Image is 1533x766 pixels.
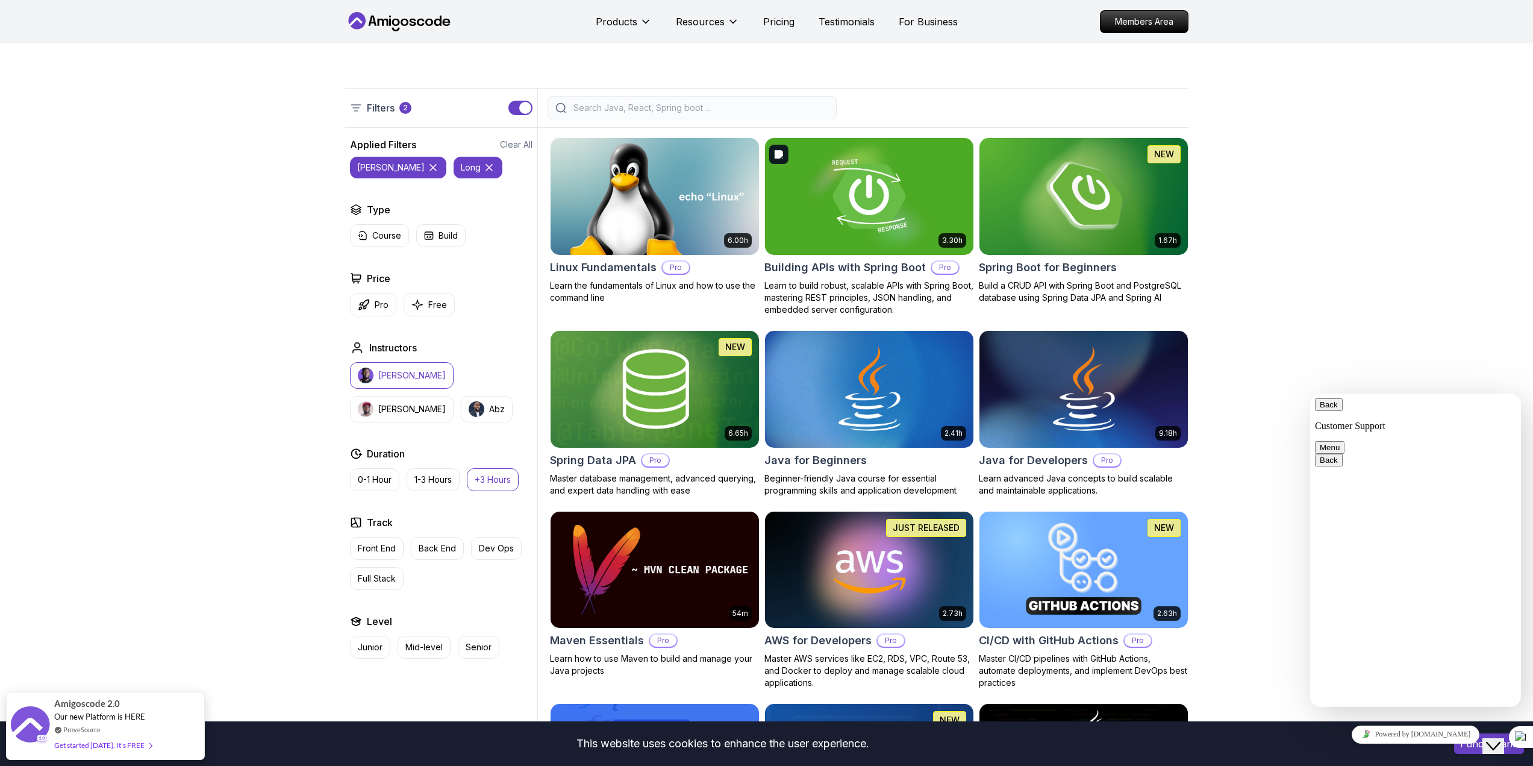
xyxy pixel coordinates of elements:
p: Mid-level [405,641,443,653]
img: Linux Fundamentals card [551,138,759,255]
p: Resources [676,14,725,29]
p: 2.63h [1157,609,1177,618]
h2: AWS for Developers [764,632,872,649]
p: Learn how to use Maven to build and manage your Java projects [550,653,760,677]
a: For Business [899,14,958,29]
button: Junior [350,636,390,659]
p: Build a CRUD API with Spring Boot and PostgreSQL database using Spring Data JPA and Spring AI [979,280,1188,304]
iframe: chat widget [1482,718,1521,754]
p: Master CI/CD pipelines with GitHub Actions, automate deployments, and implement DevOps best pract... [979,653,1188,689]
h2: Java for Developers [979,452,1088,469]
img: instructor img [358,401,373,417]
h2: Duration [367,447,405,461]
p: Learn to build robust, scalable APIs with Spring Boot, mastering REST principles, JSON handling, ... [764,280,974,316]
p: Master database management, advanced querying, and expert data handling with ease [550,472,760,497]
button: Clear All [500,139,532,151]
a: Pricing [763,14,795,29]
p: [PERSON_NAME] [357,162,425,174]
button: long [454,157,502,178]
p: 2.73h [943,609,963,618]
img: Spring Data JPA card [551,331,759,448]
p: long [461,162,481,174]
p: Dev Ops [479,542,514,554]
p: Members Area [1101,11,1188,33]
p: NEW [725,341,745,353]
a: CI/CD with GitHub Actions card2.63hNEWCI/CD with GitHub ActionsProMaster CI/CD pipelines with Git... [979,511,1188,689]
h2: Linux Fundamentals [550,259,657,276]
p: 1.67h [1158,236,1177,245]
img: Java for Developers card [979,331,1188,448]
button: Free [404,293,455,316]
p: 54m [732,609,748,618]
a: Spring Data JPA card6.65hNEWSpring Data JPAProMaster database management, advanced querying, and ... [550,330,760,497]
a: AWS for Developers card2.73hJUST RELEASEDAWS for DevelopersProMaster AWS services like EC2, RDS, ... [764,511,974,689]
h2: CI/CD with GitHub Actions [979,632,1119,649]
p: Pro [642,454,669,466]
p: Beginner-friendly Java course for essential programming skills and application development [764,472,974,497]
iframe: chat widget [1310,721,1521,748]
a: Maven Essentials card54mMaven EssentialsProLearn how to use Maven to build and manage your Java p... [550,511,760,677]
h2: Spring Boot for Beginners [979,259,1117,276]
p: 6.65h [728,429,748,438]
p: Front End [358,542,396,554]
p: Full Stack [358,573,396,585]
p: Pro [375,299,389,311]
img: CI/CD with GitHub Actions card [979,512,1188,629]
div: This website uses cookies to enhance the user experience. [9,730,1436,757]
p: Pro [1094,454,1120,466]
img: AWS for Developers card [765,512,973,629]
p: Pro [932,262,958,274]
p: Senior [466,641,492,653]
a: Java for Developers card9.18hJava for DevelopersProLearn advanced Java concepts to build scalable... [979,330,1188,497]
a: Spring Boot for Beginners card1.67hNEWSpring Boot for BeginnersBuild a CRUD API with Spring Boot ... [979,137,1188,304]
p: Build [439,230,458,242]
p: 0-1 Hour [358,474,392,486]
p: Free [428,299,447,311]
a: Linux Fundamentals card6.00hLinux FundamentalsProLearn the fundamentals of Linux and how to use t... [550,137,760,304]
button: Front End [350,537,404,560]
h2: Maven Essentials [550,632,644,649]
button: instructor img[PERSON_NAME] [350,362,454,389]
p: NEW [940,714,960,726]
p: 1-3 Hours [414,474,452,486]
p: Learn the fundamentals of Linux and how to use the command line [550,280,760,304]
img: provesource social proof notification image [11,706,50,746]
img: Spring Boot for Beginners card [979,138,1188,255]
h2: Applied Filters [350,137,416,152]
p: 2.41h [944,429,963,438]
h2: Java for Beginners [764,452,867,469]
p: 2 [403,103,408,113]
p: 9.18h [1159,429,1177,438]
p: [PERSON_NAME] [378,403,446,415]
input: Search Java, React, Spring boot ... [571,102,829,114]
p: NEW [1154,148,1174,160]
button: Build [416,224,466,247]
button: Mid-level [398,636,451,659]
a: ProveSource [63,724,101,735]
p: Pro [650,635,676,647]
p: 3.30h [942,236,963,245]
button: Resources [676,14,739,39]
button: Pro [350,293,396,316]
p: NEW [1154,522,1174,534]
p: Pro [1125,635,1151,647]
img: instructor img [358,368,373,383]
p: [PERSON_NAME] [378,369,446,381]
button: instructor imgAbz [461,396,513,422]
iframe: chat widget [1310,394,1521,707]
p: 6.00h [728,236,748,245]
button: Back End [411,537,464,560]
